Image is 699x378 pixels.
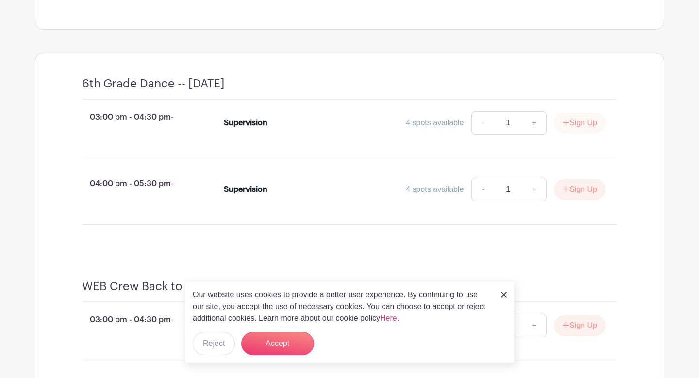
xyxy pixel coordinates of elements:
[82,77,225,91] h4: 6th Grade Dance -- [DATE]
[406,117,464,129] div: 4 spots available
[171,113,173,121] span: -
[67,107,208,127] p: 03:00 pm - 04:30 pm
[67,310,208,329] p: 03:00 pm - 04:30 pm
[406,184,464,195] div: 4 spots available
[82,279,310,293] h4: WEB Crew Back to School Dance -- [DATE]
[171,179,173,188] span: -
[224,184,267,195] div: Supervision
[522,111,547,135] a: +
[522,178,547,201] a: +
[171,315,173,324] span: -
[554,315,605,336] button: Sign Up
[522,314,547,337] a: +
[471,178,494,201] a: -
[224,117,267,129] div: Supervision
[67,174,208,193] p: 04:00 pm - 05:30 pm
[554,179,605,200] button: Sign Up
[241,332,314,355] button: Accept
[380,314,397,322] a: Here
[554,113,605,133] button: Sign Up
[193,289,491,324] p: Our website uses cookies to provide a better user experience. By continuing to use our site, you ...
[501,292,507,298] img: close_button-5f87c8562297e5c2d7936805f587ecaba9071eb48480494691a3f1689db116b3.svg
[193,332,235,355] button: Reject
[471,111,494,135] a: -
